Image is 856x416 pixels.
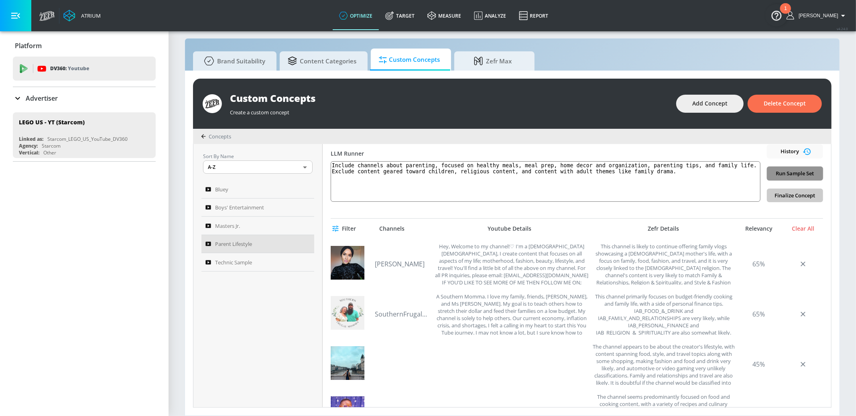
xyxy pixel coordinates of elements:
div: Custom Concepts [230,91,668,105]
a: Analyze [468,1,512,30]
button: Filter [331,221,359,236]
div: The channel appears to be about the creator's lifestyle, with content spanning food, style, and t... [592,343,735,385]
div: A-Z [203,160,313,174]
a: Boys' Entertainment [201,199,314,217]
span: Zefr Max [462,51,523,71]
span: Bluey [215,185,228,194]
span: Filter [334,224,356,234]
span: Delete Concept [764,99,806,109]
a: [PERSON_NAME] [375,260,431,268]
a: Parent Lifestyle [201,235,314,254]
a: Technic Sample [201,253,314,272]
p: DV360: [50,64,89,73]
div: This channel primarily focuses on budget-friendly cooking and family life, with a side of persona... [592,293,735,335]
span: Concepts [209,133,231,140]
span: Technic Sample [215,258,252,267]
div: 45% [739,343,779,385]
div: 65% [739,293,779,335]
div: Youtube Details [431,225,588,232]
div: Agency: [19,142,38,149]
div: Relevancy [739,225,779,232]
button: Add Concept [676,95,744,113]
span: Brand Suitability [201,51,265,71]
div: DV360: Youtube [13,57,156,81]
a: Masters Jr. [201,217,314,235]
div: LLM Runner [331,150,760,157]
p: Youtube [68,64,89,73]
span: login as: casey.cohen@zefr.com [795,13,838,18]
div: 1 [784,8,787,19]
div: Advertiser [13,87,156,110]
div: Atrium [78,12,101,19]
div: Vertical: [19,149,39,156]
span: Parent Lifestyle [215,239,252,249]
p: Advertiser [26,94,58,103]
div: LEGO US - YT (Starcom)Linked as:Starcom_LEGO_US_YouTube_DV360Agency:StarcomVertical:Other [13,112,156,158]
img: UCfGLglROO_EwQO1ngpBjzFg [331,346,364,380]
div: A Southern Momma. I love my family, friends, Jesus, and Ms Dolly Parton. My goal is to teach othe... [435,293,588,335]
button: [PERSON_NAME] [787,11,848,20]
span: Content Categories [288,51,356,71]
textarea: Include channels about parenting, focused on healthy meals, meal prep, home decor and organizatio... [331,161,760,202]
div: Hey, Welcome to my channel!♡ I'm a 29 years old Somali Muslim, I create content that focuses on a... [435,243,588,285]
div: Concepts [201,133,231,140]
button: Delete Concept [748,95,822,113]
div: Create a custom concept [230,105,668,116]
div: Platform [13,34,156,57]
span: Boys' Entertainment [215,203,264,212]
div: Clear All [783,225,823,232]
a: Target [379,1,421,30]
div: LEGO US - YT (Starcom) [19,118,85,126]
p: Sort By Name [203,152,313,160]
div: Zefr Details [592,225,735,232]
img: UCfiW8HUpG3n3T3g1aR2BaHg [331,296,364,330]
div: Channels [379,225,405,232]
a: measure [421,1,468,30]
a: optimize [333,1,379,30]
span: Add Concept [692,99,728,109]
span: Masters Jr. [215,221,240,231]
div: Other [43,149,56,156]
div: Starcom [42,142,61,149]
a: Report [512,1,555,30]
div: Linked as: [19,136,43,142]
div: Starcom_LEGO_US_YouTube_DV360 [47,136,128,142]
div: 65% [739,243,779,285]
div: This channel is likely to continue offering family vlogs showcasing a Muslim mother's life, with ... [592,243,735,285]
span: v 4.24.0 [837,26,848,31]
a: SouthernFrugalMomma [375,310,431,319]
span: Run Sample Set [773,169,817,178]
a: Bluey [201,180,314,199]
span: Custom Concepts [379,50,440,69]
a: Atrium [63,10,101,22]
img: UCCqz1d8oIgsWVoJCS06EIQA [331,246,364,280]
p: Platform [15,41,42,50]
button: Open Resource Center, 1 new notification [765,4,788,26]
button: Run Sample Set [767,166,823,181]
